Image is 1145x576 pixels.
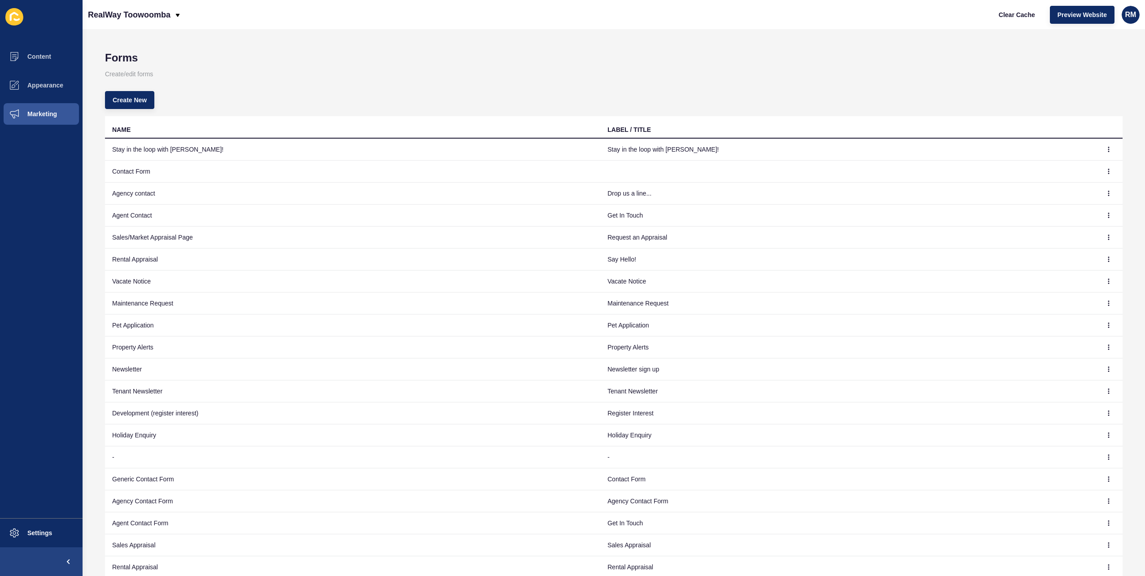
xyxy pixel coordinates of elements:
td: Generic Contact Form [105,468,600,490]
td: Tenant Newsletter [105,380,600,402]
td: Request an Appraisal [600,227,1096,249]
td: Sales/Market Appraisal Page [105,227,600,249]
td: Newsletter sign up [600,358,1096,380]
td: - [105,446,600,468]
td: Property Alerts [600,336,1096,358]
td: Agency Contact Form [105,490,600,512]
td: Say Hello! [600,249,1096,271]
td: Agency contact [105,183,600,205]
td: Get In Touch [600,205,1096,227]
td: Contact Form [600,468,1096,490]
span: RM [1125,10,1136,19]
td: Agent Contact Form [105,512,600,534]
td: Newsletter [105,358,600,380]
td: Get In Touch [600,512,1096,534]
span: Clear Cache [999,10,1035,19]
td: Maintenance Request [105,292,600,314]
td: Agent Contact [105,205,600,227]
td: Register Interest [600,402,1096,424]
td: Vacate Notice [600,271,1096,292]
td: Property Alerts [105,336,600,358]
td: Vacate Notice [105,271,600,292]
td: Holiday Enquiry [600,424,1096,446]
h1: Forms [105,52,1123,64]
td: Development (register interest) [105,402,600,424]
td: Sales Appraisal [600,534,1096,556]
span: Create New [113,96,147,105]
button: Clear Cache [991,6,1043,24]
td: Sales Appraisal [105,534,600,556]
td: Agency Contact Form [600,490,1096,512]
td: - [600,446,1096,468]
p: Create/edit forms [105,64,1123,84]
button: Preview Website [1050,6,1114,24]
td: Pet Application [105,314,600,336]
td: Stay in the loop with [PERSON_NAME]! [105,139,600,161]
td: Stay in the loop with [PERSON_NAME]! [600,139,1096,161]
td: Contact Form [105,161,600,183]
div: LABEL / TITLE [607,125,651,134]
div: NAME [112,125,131,134]
p: RealWay Toowoomba [88,4,170,26]
button: Create New [105,91,154,109]
td: Rental Appraisal [105,249,600,271]
td: Tenant Newsletter [600,380,1096,402]
td: Pet Application [600,314,1096,336]
td: Drop us a line... [600,183,1096,205]
span: Preview Website [1058,10,1107,19]
td: Holiday Enquiry [105,424,600,446]
td: Maintenance Request [600,292,1096,314]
